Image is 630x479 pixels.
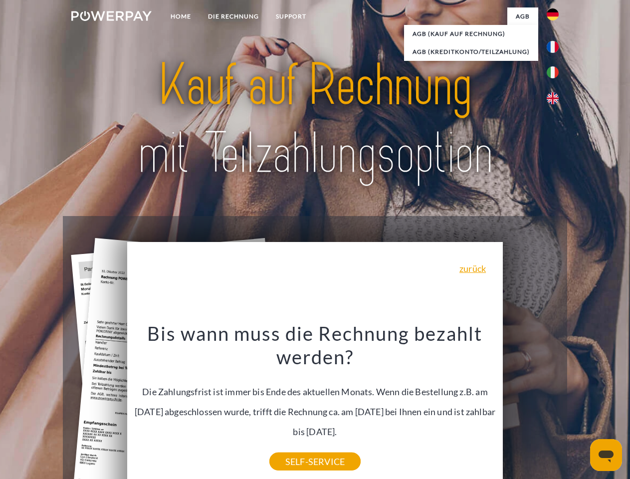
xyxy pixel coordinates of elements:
[133,321,497,369] h3: Bis wann muss die Rechnung bezahlt werden?
[404,25,538,43] a: AGB (Kauf auf Rechnung)
[200,7,267,25] a: DIE RECHNUNG
[590,439,622,471] iframe: Schaltfläche zum Öffnen des Messaging-Fensters
[267,7,315,25] a: SUPPORT
[547,8,559,20] img: de
[547,66,559,78] img: it
[547,92,559,104] img: en
[507,7,538,25] a: agb
[162,7,200,25] a: Home
[404,43,538,61] a: AGB (Kreditkonto/Teilzahlung)
[71,11,152,21] img: logo-powerpay-white.svg
[459,264,486,273] a: zurück
[95,48,535,191] img: title-powerpay_de.svg
[133,321,497,462] div: Die Zahlungsfrist ist immer bis Ende des aktuellen Monats. Wenn die Bestellung z.B. am [DATE] abg...
[547,41,559,53] img: fr
[269,453,361,471] a: SELF-SERVICE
